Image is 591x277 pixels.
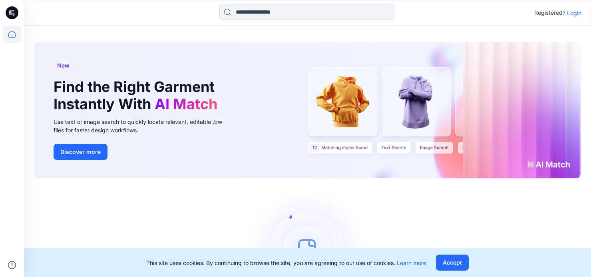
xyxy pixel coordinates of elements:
[397,259,426,266] a: Learn more
[436,255,469,271] button: Accept
[57,61,70,70] span: New
[155,95,217,113] span: AI Match
[567,9,581,17] p: Login
[54,118,233,134] div: Use text or image search to quickly locate relevant, editable .bw files for faster design workflows.
[54,78,221,113] h1: Find the Right Garment Instantly With
[146,259,426,267] p: This site uses cookies. By continuing to browse the site, you are agreeing to our use of cookies.
[54,144,107,160] button: Discover more
[534,8,565,18] p: Registered?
